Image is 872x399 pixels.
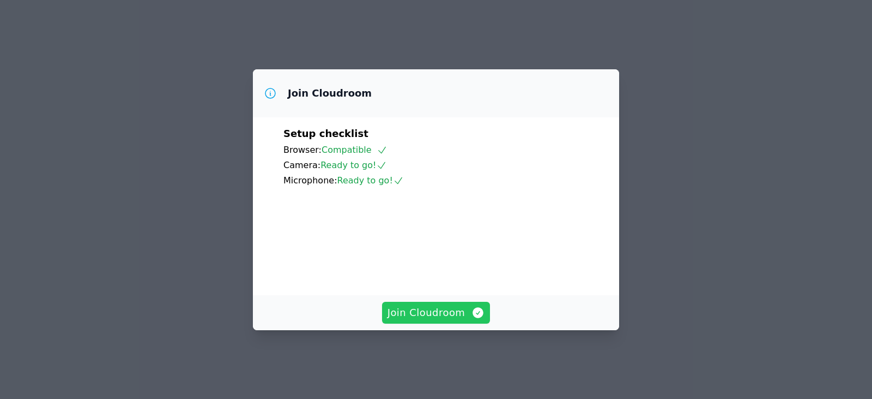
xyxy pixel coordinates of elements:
h3: Join Cloudroom [288,87,372,100]
span: Setup checklist [283,128,368,139]
span: Camera: [283,160,320,170]
span: Join Cloudroom [387,305,485,320]
span: Compatible [322,145,387,155]
span: Browser: [283,145,322,155]
span: Microphone: [283,175,337,186]
button: Join Cloudroom [382,302,491,324]
span: Ready to go! [320,160,387,170]
span: Ready to go! [337,175,404,186]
